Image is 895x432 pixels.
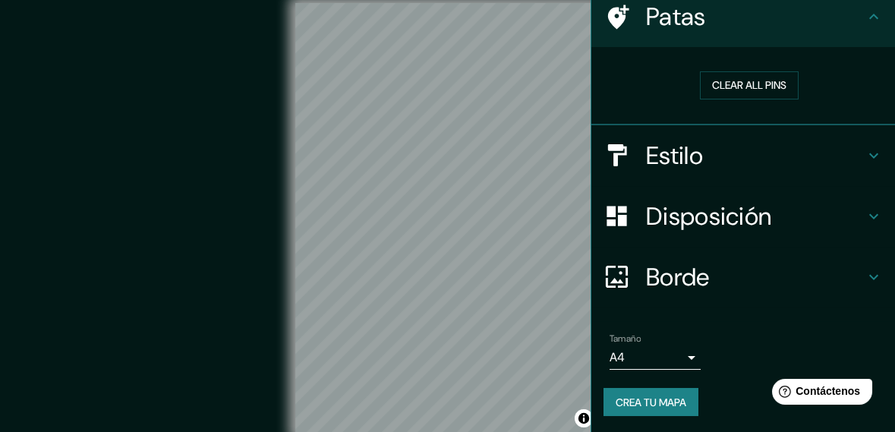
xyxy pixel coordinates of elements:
[646,1,706,33] font: Patas
[610,333,641,345] font: Tamaño
[603,388,698,417] button: Crea tu mapa
[610,349,625,365] font: A4
[646,200,771,232] font: Disposición
[646,140,703,172] font: Estilo
[700,71,799,99] button: Clear all pins
[616,396,686,409] font: Crea tu mapa
[646,261,710,293] font: Borde
[591,186,895,247] div: Disposición
[760,373,878,415] iframe: Lanzador de widgets de ayuda
[610,345,701,370] div: A4
[575,409,593,427] button: Activar o desactivar atribución
[591,247,895,307] div: Borde
[591,125,895,186] div: Estilo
